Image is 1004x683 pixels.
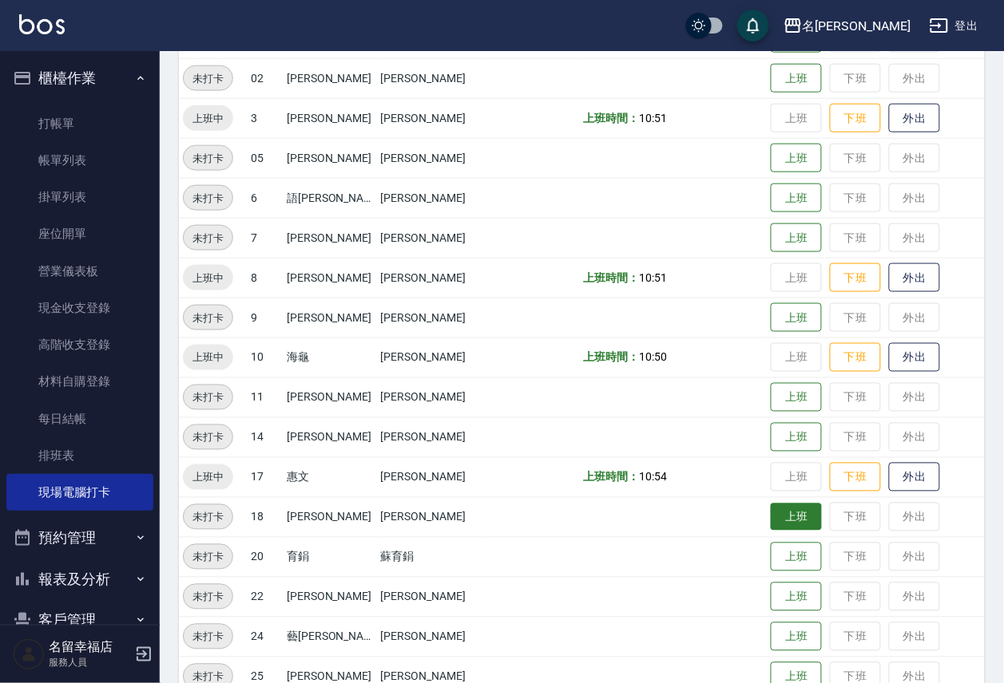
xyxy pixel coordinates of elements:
[889,263,940,293] button: 外出
[283,457,376,497] td: 惠文
[49,639,130,655] h5: 名留幸福店
[771,383,822,413] button: 上班
[6,401,153,437] a: 每日結帳
[6,253,153,290] a: 營業儀表板
[184,549,232,566] span: 未打卡
[377,537,486,577] td: 蘇育鋗
[6,215,153,252] a: 座位開單
[377,617,486,657] td: [PERSON_NAME]
[771,582,822,612] button: 上班
[584,351,640,364] b: 上班時間：
[248,138,284,178] td: 05
[6,517,153,559] button: 預約管理
[184,429,232,446] span: 未打卡
[830,343,881,373] button: 下班
[19,14,65,34] img: Logo
[248,58,284,98] td: 02
[377,417,486,457] td: [PERSON_NAME]
[184,509,232,526] span: 未打卡
[6,57,153,99] button: 櫃檯作業
[771,543,822,572] button: 上班
[283,58,376,98] td: [PERSON_NAME]
[184,70,232,87] span: 未打卡
[889,343,940,373] button: 外出
[183,270,233,286] span: 上班中
[830,263,881,293] button: 下班
[584,271,640,284] b: 上班時間：
[830,104,881,133] button: 下班
[49,655,130,669] p: 服務人員
[639,112,667,124] span: 10:51
[6,290,153,326] a: 現金收支登錄
[183,110,233,127] span: 上班中
[184,150,232,167] span: 未打卡
[283,497,376,537] td: [PERSON_NAME]
[248,377,284,417] td: 11
[283,377,376,417] td: [PERSON_NAME]
[184,310,232,326] span: 未打卡
[771,223,822,253] button: 上班
[377,457,486,497] td: [PERSON_NAME]
[771,303,822,333] button: 上班
[803,16,911,36] div: 名[PERSON_NAME]
[184,190,232,207] span: 未打卡
[639,271,667,284] span: 10:51
[6,179,153,215] a: 掛單列表
[248,457,284,497] td: 17
[6,599,153,641] button: 客戶管理
[377,58,486,98] td: [PERSON_NAME]
[248,577,284,617] td: 22
[283,417,376,457] td: [PERSON_NAME]
[377,98,486,138] td: [PERSON_NAME]
[248,218,284,258] td: 7
[377,218,486,258] td: [PERSON_NAME]
[377,338,486,377] td: [PERSON_NAME]
[283,298,376,338] td: [PERSON_NAME]
[377,298,486,338] td: [PERSON_NAME]
[248,537,284,577] td: 20
[283,98,376,138] td: [PERSON_NAME]
[584,112,640,124] b: 上班時間：
[248,617,284,657] td: 24
[377,377,486,417] td: [PERSON_NAME]
[283,218,376,258] td: [PERSON_NAME]
[6,474,153,511] a: 現場電腦打卡
[283,577,376,617] td: [PERSON_NAME]
[889,104,940,133] button: 外出
[248,258,284,298] td: 8
[771,144,822,173] button: 上班
[248,338,284,377] td: 10
[771,503,822,531] button: 上班
[771,622,822,652] button: 上班
[830,463,881,492] button: 下班
[771,423,822,452] button: 上班
[184,589,232,606] span: 未打卡
[6,142,153,179] a: 帳單列表
[248,497,284,537] td: 18
[377,577,486,617] td: [PERSON_NAME]
[771,184,822,213] button: 上班
[6,326,153,363] a: 高階收支登錄
[377,258,486,298] td: [PERSON_NAME]
[248,98,284,138] td: 3
[248,417,284,457] td: 14
[377,138,486,178] td: [PERSON_NAME]
[639,471,667,484] span: 10:54
[737,10,769,41] button: save
[283,258,376,298] td: [PERSON_NAME]
[777,10,917,42] button: 名[PERSON_NAME]
[184,389,232,406] span: 未打卡
[283,138,376,178] td: [PERSON_NAME]
[283,617,376,657] td: 藝[PERSON_NAME]
[183,349,233,366] span: 上班中
[184,629,232,645] span: 未打卡
[13,638,45,670] img: Person
[584,471,640,484] b: 上班時間：
[6,559,153,600] button: 報表及分析
[639,351,667,364] span: 10:50
[6,437,153,474] a: 排班表
[183,469,233,486] span: 上班中
[771,64,822,93] button: 上班
[248,178,284,218] td: 6
[923,11,985,41] button: 登出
